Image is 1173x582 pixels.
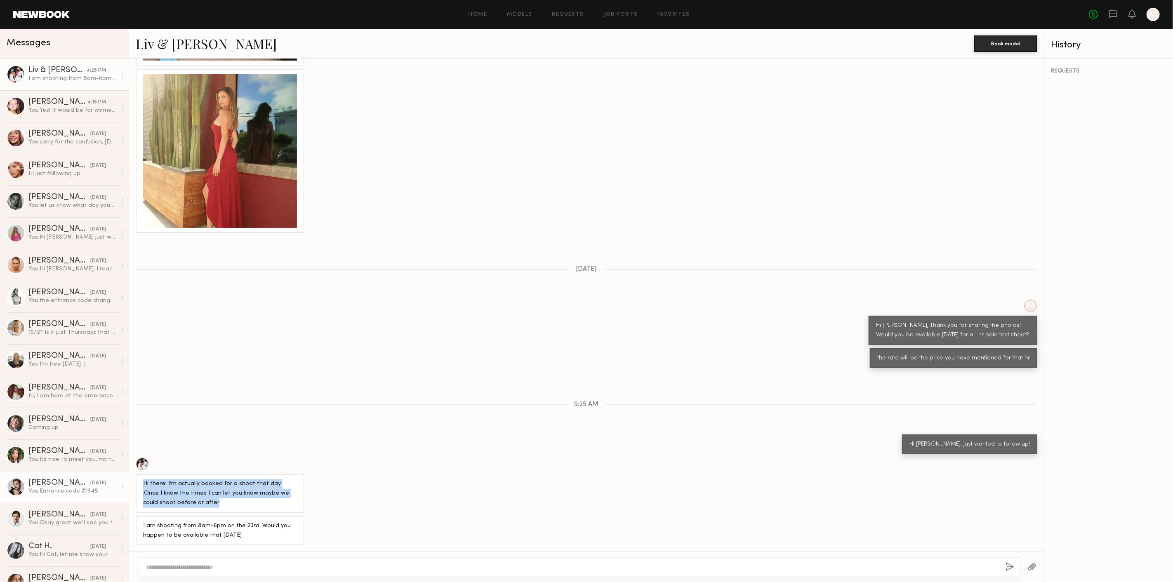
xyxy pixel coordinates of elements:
[28,233,116,241] div: You: Hi [PERSON_NAME] just wanted to follow up back with you!
[28,66,87,75] div: Liv & [PERSON_NAME]
[28,98,87,106] div: [PERSON_NAME]
[90,384,106,392] div: [DATE]
[28,297,116,305] div: You: the entrance code changed so please use this 1982#
[28,193,90,202] div: [PERSON_NAME]
[7,38,50,48] span: Messages
[28,138,116,146] div: You: sorry for the confusion, [DATE] 12pm-1pm (1hr)
[90,479,106,487] div: [DATE]
[87,67,106,75] div: 4:25 PM
[28,202,116,209] div: You: let us know what day you will be in LA OCT and we will plan a schedule for you
[90,130,106,138] div: [DATE]
[28,392,116,400] div: Hi, I am here at the enterence
[87,99,106,106] div: 4:16 PM
[657,12,690,17] a: Favorites
[28,384,90,392] div: [PERSON_NAME]
[90,225,106,233] div: [DATE]
[90,448,106,455] div: [DATE]
[28,75,116,82] div: I am shooting from 8am-6pm on the 23rd. Would you happen to be available that [DATE]
[28,487,116,495] div: You: Entrance code #1948
[28,170,116,178] div: Hi just following up
[90,162,106,170] div: [DATE]
[1051,68,1166,74] div: REQUESTS
[90,543,106,551] div: [DATE]
[28,519,116,527] div: You: Okay great we'll see you then
[28,265,116,273] div: You: Hi [PERSON_NAME], I reached back a month back and just wanted to reach out to you again.
[507,12,532,17] a: Models
[877,354,1030,363] div: the rate will be the price you have mentioned for that hr
[28,257,90,265] div: [PERSON_NAME]
[28,352,90,360] div: [PERSON_NAME]
[143,521,297,540] div: I am shooting from 8am-6pm on the 23rd. Would you happen to be available that [DATE]
[143,479,297,508] div: Hi there! I’m actually booked for a shoot that day .Once I know the times I can let you know mayb...
[28,551,116,559] div: You: Hi Cat, let me know your availability
[28,329,116,336] div: 10/2? Is it just Thursdays that you have available? If so would the 9th or 16th work?
[90,321,106,329] div: [DATE]
[28,225,90,233] div: [PERSON_NAME]
[28,106,116,114] div: You: Yes! It would be for women's ecomm, if you can come with natural straight hair and make up t...
[90,511,106,519] div: [DATE]
[90,257,106,265] div: [DATE]
[28,424,116,432] div: Coming up
[90,416,106,424] div: [DATE]
[28,479,90,487] div: [PERSON_NAME]
[876,321,1030,340] div: Hi [PERSON_NAME], Thank you for sharing the photos! Would you be available [DATE] for a 1 hr paid...
[469,12,488,17] a: Home
[90,352,106,360] div: [DATE]
[28,447,90,455] div: [PERSON_NAME]
[974,40,1037,47] a: Book model
[28,289,90,297] div: [PERSON_NAME]
[28,542,90,551] div: Cat H.
[576,266,597,273] span: [DATE]
[28,320,90,329] div: [PERSON_NAME]
[909,440,1030,449] div: Hi [PERSON_NAME], just wanted to follow up!
[28,162,90,170] div: [PERSON_NAME]
[552,12,584,17] a: Requests
[604,12,638,17] a: Job Posts
[28,130,90,138] div: [PERSON_NAME]
[28,511,90,519] div: [PERSON_NAME]
[28,455,116,463] div: You: Its nice to meet you, my name is [PERSON_NAME] and I am the Head Designer at Blue B Collecti...
[1147,8,1160,21] a: M
[90,194,106,202] div: [DATE]
[1051,40,1166,50] div: History
[90,289,106,297] div: [DATE]
[136,35,277,52] a: Liv & [PERSON_NAME]
[28,415,90,424] div: [PERSON_NAME]
[28,360,116,368] div: Yes I’m free [DATE] :)
[575,401,599,408] span: 9:25 AM
[974,35,1037,52] button: Book model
